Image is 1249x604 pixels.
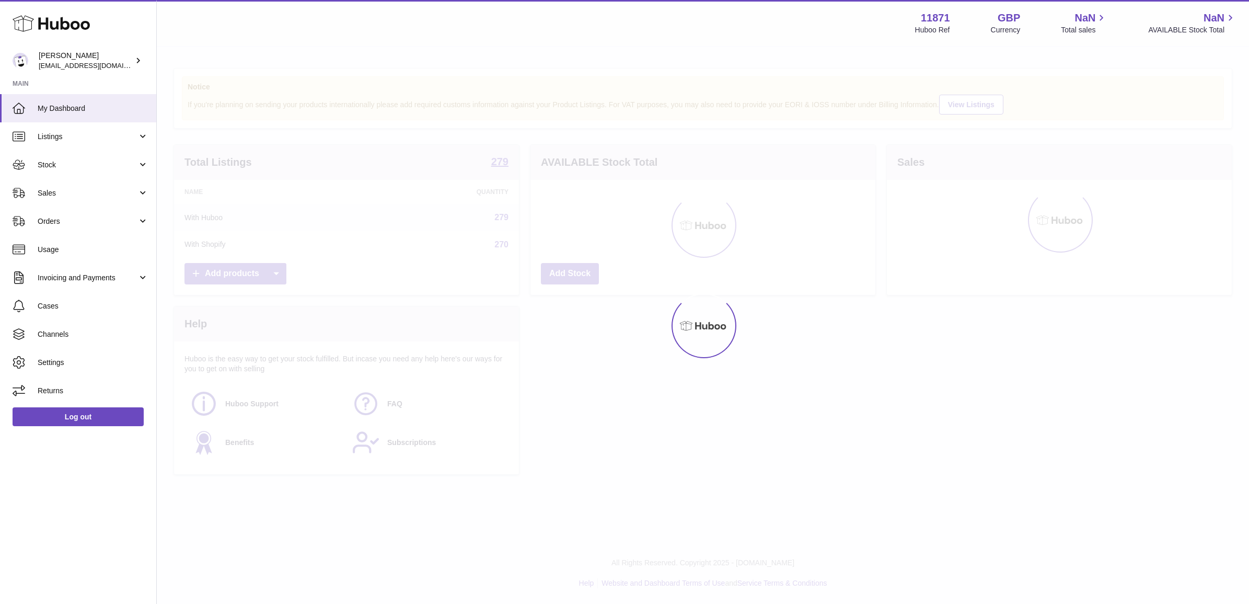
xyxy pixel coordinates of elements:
[915,25,950,35] div: Huboo Ref
[1061,11,1107,35] a: NaN Total sales
[921,11,950,25] strong: 11871
[38,301,148,311] span: Cases
[1204,11,1224,25] span: NaN
[38,386,148,396] span: Returns
[13,53,28,69] img: internalAdmin-11871@internal.huboo.com
[39,61,154,70] span: [EMAIL_ADDRESS][DOMAIN_NAME]
[998,11,1020,25] strong: GBP
[38,358,148,368] span: Settings
[38,188,137,198] span: Sales
[13,407,144,426] a: Log out
[38,216,137,226] span: Orders
[38,132,137,142] span: Listings
[38,273,137,283] span: Invoicing and Payments
[39,51,133,71] div: [PERSON_NAME]
[991,25,1021,35] div: Currency
[38,329,148,339] span: Channels
[1148,25,1236,35] span: AVAILABLE Stock Total
[38,160,137,170] span: Stock
[1074,11,1095,25] span: NaN
[38,245,148,255] span: Usage
[1061,25,1107,35] span: Total sales
[38,104,148,113] span: My Dashboard
[1148,11,1236,35] a: NaN AVAILABLE Stock Total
